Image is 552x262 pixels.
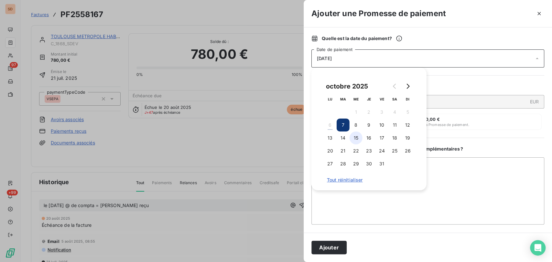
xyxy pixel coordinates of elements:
button: 3 [375,106,388,119]
button: 2 [363,106,375,119]
th: mardi [337,93,350,106]
button: 13 [324,131,337,144]
th: mercredi [350,93,363,106]
button: 7 [337,119,350,131]
button: 31 [375,157,388,170]
button: 25 [388,144,401,157]
button: 11 [388,119,401,131]
button: 21 [337,144,350,157]
button: 19 [401,131,414,144]
button: 16 [363,131,375,144]
span: 0,00 € [426,117,440,122]
span: Tout réinitialiser [327,177,411,183]
button: 14 [337,131,350,144]
button: 5 [401,106,414,119]
button: 27 [324,157,337,170]
button: 23 [363,144,375,157]
span: Quelle est la date du paiement ? [322,35,402,42]
button: Go to next month [401,80,414,93]
button: 22 [350,144,363,157]
th: dimanche [401,93,414,106]
button: 8 [350,119,363,131]
th: lundi [324,93,337,106]
th: samedi [388,93,401,106]
button: Go to previous month [388,80,401,93]
button: 24 [375,144,388,157]
button: 28 [337,157,350,170]
div: Open Intercom Messenger [530,240,546,256]
button: 29 [350,157,363,170]
th: jeudi [363,93,375,106]
h3: Ajouter une Promesse de paiement [311,8,446,19]
button: 12 [401,119,414,131]
button: 4 [388,106,401,119]
button: 30 [363,157,375,170]
button: 20 [324,144,337,157]
button: 26 [401,144,414,157]
div: octobre 2025 [324,81,371,91]
button: 17 [375,131,388,144]
button: 15 [350,131,363,144]
span: [DATE] [317,56,332,61]
button: 1 [350,106,363,119]
button: 18 [388,131,401,144]
button: 6 [324,119,337,131]
button: 9 [363,119,375,131]
th: vendredi [375,93,388,106]
button: Ajouter [311,241,347,254]
button: 10 [375,119,388,131]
